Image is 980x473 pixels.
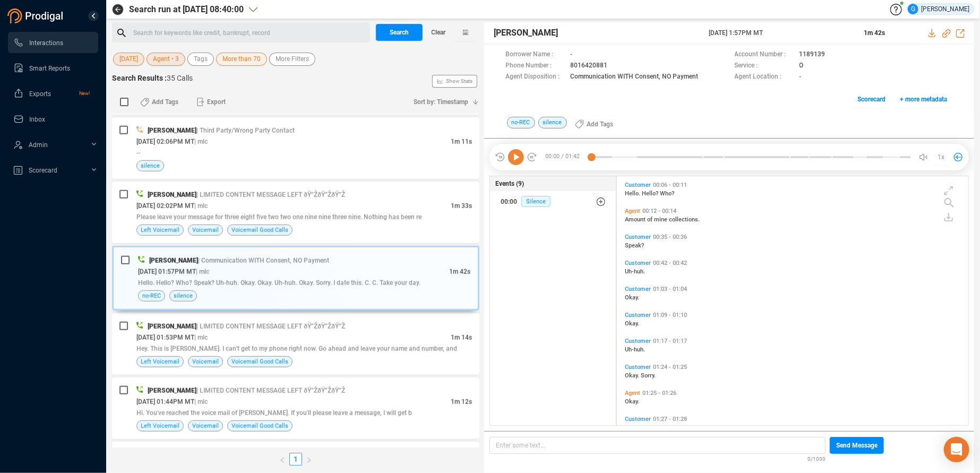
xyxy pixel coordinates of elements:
span: Voicemail Good Calls [231,421,288,431]
span: Admin [29,141,48,149]
span: 1m 11s [451,138,472,145]
span: this. [641,424,653,431]
li: Next Page [302,453,316,466]
span: New! [79,83,90,104]
span: 00:00 / 01:42 [537,149,591,165]
button: [DATE] [113,53,144,66]
span: | Communication WITH Consent, NO Payment [198,257,329,264]
span: Amount [625,216,647,223]
span: Agent • 3 [153,53,179,66]
span: 01:25 - 01:26 [640,390,678,397]
span: [PERSON_NAME] [148,323,196,330]
a: Inbox [13,108,90,130]
span: Left Voicemail [141,357,179,367]
span: Uh-huh. [625,268,645,275]
span: Customer [625,234,651,240]
span: 1m 33s [451,202,472,210]
span: [PERSON_NAME] [148,191,196,199]
span: Silence [521,196,551,207]
span: 1x [938,149,945,166]
span: Show Stats [446,18,472,145]
span: Agent Disposition : [505,72,565,83]
span: Add Tags [587,116,613,133]
span: Add Tags [152,93,178,110]
span: Search run at [DATE] 08:40:00 [129,3,244,16]
span: Agent [625,390,640,397]
span: Uh-huh. [625,346,645,353]
span: 00:12 - 00:14 [640,208,678,214]
span: Export [207,93,226,110]
span: Phone Number : [505,61,565,72]
span: | mlc [194,202,208,210]
button: More Filters [269,53,315,66]
span: Hi. You've reached the voice mail of [PERSON_NAME]. If you'll please leave a message, I will get b [136,409,412,417]
span: Search Results : [112,74,167,82]
span: Smart Reports [29,65,70,72]
span: [PERSON_NAME] [148,127,196,134]
span: -- [136,149,141,157]
a: ExportsNew! [13,83,90,104]
span: Left Voicemail [141,225,179,235]
span: 01:24 - 01:25 [651,364,689,371]
button: Add Tags [569,116,620,133]
button: right [302,453,316,466]
a: Smart Reports [13,57,90,79]
span: [DATE] 02:06PM MT [136,138,194,145]
span: [DATE] 01:44PM MT [136,398,194,406]
div: [PERSON_NAME] [908,4,969,14]
span: Voicemail [192,421,219,431]
span: silence [174,291,193,301]
span: [DATE] 01:57PM MT [138,268,196,276]
span: More than 70 [222,53,261,66]
span: Voicemail Good Calls [231,225,288,235]
span: | LIMITED CONTENT MESSAGE LEFT ðŸ”ŽðŸ”ŽðŸ”Ž [196,387,345,394]
div: [PERSON_NAME]| Communication WITH Consent, NO Payment[DATE] 01:57PM MT| mlc1m 42sHello. Hello? Wh... [112,246,479,311]
span: Voicemail [192,225,219,235]
img: prodigal-logo [7,8,66,23]
span: - [800,72,802,83]
span: [DATE] 1:57PM MT [709,28,852,38]
span: [DATE] [119,53,138,66]
li: Inbox [8,108,98,130]
span: Customer [625,286,651,293]
span: [PERSON_NAME] [494,27,558,39]
button: Sort by: Timestamp [407,93,479,110]
span: Hello. [625,190,642,197]
span: Sorry. [641,372,656,379]
span: 1m 14s [451,334,472,341]
button: Agent • 3 [147,53,185,66]
span: 0/1000 [807,454,826,463]
span: O [800,61,804,72]
button: Tags [187,53,214,66]
a: Interactions [13,32,90,53]
span: [DATE] 02:02PM MT [136,202,194,210]
span: Clear [432,24,446,41]
div: 00:00 [501,193,517,210]
span: [PERSON_NAME] [149,257,198,264]
span: Agent [625,208,640,214]
div: [PERSON_NAME]| LIMITED CONTENT MESSAGE LEFT ðŸ”ŽðŸ”ŽðŸ”Ž[DATE] 01:44PM MT| mlc1m 12sHi. You've re... [112,377,479,439]
button: 1x [934,150,949,165]
span: | mlc [194,334,208,341]
span: Left Voicemail [141,421,179,431]
span: Okay. [625,398,639,405]
span: 1m 42s [864,29,885,37]
span: 01:17 - 01:17 [651,338,689,345]
span: [DATE] 01:53PM MT [136,334,194,341]
span: | LIMITED CONTENT MESSAGE LEFT ðŸ”ŽðŸ”ŽðŸ”Ž [196,191,345,199]
span: Borrower Name : [505,49,565,61]
div: grid [622,179,968,425]
span: | mlc [196,268,209,276]
span: no-REC [142,291,161,301]
span: no-REC [507,117,535,128]
span: G [911,4,915,14]
span: left [279,457,286,463]
li: 1 [289,453,302,466]
span: 01:27 - 01:28 [651,416,689,423]
span: Scorecard [29,167,57,174]
span: Send Message [836,437,878,454]
span: 00:06 - 00:11 [651,182,689,188]
span: Hey. This is [PERSON_NAME]. I can't get to my phone right now. Go ahead and leave your name and n... [136,345,457,352]
span: collections. [669,216,700,223]
span: Scorecard [857,91,886,108]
